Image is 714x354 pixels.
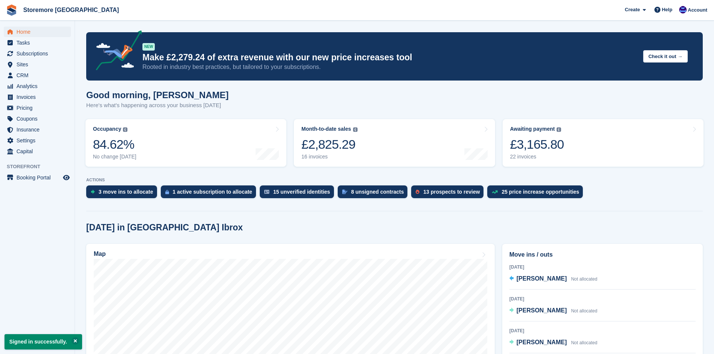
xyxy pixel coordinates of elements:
p: Rooted in industry best practices, but tailored to your subscriptions. [142,63,637,71]
span: Insurance [16,124,61,135]
span: Capital [16,146,61,157]
span: Not allocated [571,276,597,282]
span: [PERSON_NAME] [516,339,567,345]
a: [PERSON_NAME] Not allocated [509,306,597,316]
span: Create [625,6,640,13]
div: 13 prospects to review [423,189,480,195]
h2: Map [94,251,106,257]
img: icon-info-grey-7440780725fd019a000dd9b08b2336e03edf1995a4989e88bcd33f0948082b44.svg [353,127,358,132]
a: 1 active subscription to allocate [161,185,260,202]
a: Storemore [GEOGRAPHIC_DATA] [20,4,122,16]
span: Storefront [7,163,75,170]
a: 8 unsigned contracts [338,185,412,202]
a: 13 prospects to review [411,185,487,202]
a: menu [4,37,71,48]
h2: [DATE] in [GEOGRAPHIC_DATA] Ibrox [86,223,243,233]
a: menu [4,146,71,157]
a: 25 price increase opportunities [487,185,587,202]
span: [PERSON_NAME] [516,307,567,314]
a: Awaiting payment £3,165.80 22 invoices [503,119,704,167]
span: Analytics [16,81,61,91]
div: 8 unsigned contracts [351,189,404,195]
div: 3 move ins to allocate [99,189,153,195]
a: menu [4,172,71,183]
span: Home [16,27,61,37]
div: [DATE] [509,296,696,302]
a: menu [4,27,71,37]
a: 3 move ins to allocate [86,185,161,202]
a: [PERSON_NAME] Not allocated [509,274,597,284]
div: 84.62% [93,137,136,152]
img: stora-icon-8386f47178a22dfd0bd8f6a31ec36ba5ce8667c1dd55bd0f319d3a0aa187defe.svg [6,4,17,16]
a: menu [4,59,71,70]
img: price-adjustments-announcement-icon-8257ccfd72463d97f412b2fc003d46551f7dbcb40ab6d574587a9cd5c0d94... [90,30,142,73]
a: Occupancy 84.62% No change [DATE] [85,119,286,167]
img: icon-info-grey-7440780725fd019a000dd9b08b2336e03edf1995a4989e88bcd33f0948082b44.svg [557,127,561,132]
img: Angela [679,6,687,13]
span: Tasks [16,37,61,48]
div: [DATE] [509,264,696,270]
p: Here's what's happening across your business [DATE] [86,101,229,110]
span: Subscriptions [16,48,61,59]
p: ACTIONS [86,178,703,182]
div: 22 invoices [510,154,564,160]
a: menu [4,48,71,59]
span: Invoices [16,92,61,102]
a: Month-to-date sales £2,825.29 16 invoices [294,119,495,167]
span: CRM [16,70,61,81]
div: 15 unverified identities [273,189,330,195]
a: menu [4,103,71,113]
div: NEW [142,43,155,51]
a: menu [4,124,71,135]
img: verify_identity-adf6edd0f0f0b5bbfe63781bf79b02c33cf7c696d77639b501bdc392416b5a36.svg [264,190,269,194]
a: 15 unverified identities [260,185,338,202]
a: Preview store [62,173,71,182]
div: 16 invoices [301,154,357,160]
div: Occupancy [93,126,121,132]
span: Pricing [16,103,61,113]
p: Make £2,279.24 of extra revenue with our new price increases tool [142,52,637,63]
a: [PERSON_NAME] Not allocated [509,338,597,348]
span: Sites [16,59,61,70]
a: menu [4,135,71,146]
a: menu [4,70,71,81]
div: [DATE] [509,327,696,334]
a: menu [4,114,71,124]
div: £3,165.80 [510,137,564,152]
span: Coupons [16,114,61,124]
a: menu [4,92,71,102]
img: contract_signature_icon-13c848040528278c33f63329250d36e43548de30e8caae1d1a13099fd9432cc5.svg [342,190,347,194]
div: Month-to-date sales [301,126,351,132]
span: Settings [16,135,61,146]
span: Not allocated [571,340,597,345]
div: £2,825.29 [301,137,357,152]
span: Booking Portal [16,172,61,183]
img: active_subscription_to_allocate_icon-d502201f5373d7db506a760aba3b589e785aa758c864c3986d89f69b8ff3... [165,190,169,194]
div: 25 price increase opportunities [501,189,579,195]
img: move_ins_to_allocate_icon-fdf77a2bb77ea45bf5b3d319d69a93e2d87916cf1d5bf7949dd705db3b84f3ca.svg [91,190,95,194]
p: Signed in successfully. [4,334,82,350]
span: Help [662,6,672,13]
div: Awaiting payment [510,126,555,132]
img: icon-info-grey-7440780725fd019a000dd9b08b2336e03edf1995a4989e88bcd33f0948082b44.svg [123,127,127,132]
button: Check it out → [643,50,688,63]
span: [PERSON_NAME] [516,275,567,282]
h2: Move ins / outs [509,250,696,259]
a: menu [4,81,71,91]
img: prospect-51fa495bee0391a8d652442698ab0144808aea92771e9ea1ae160a38d050c398.svg [416,190,419,194]
h1: Good morning, [PERSON_NAME] [86,90,229,100]
img: price_increase_opportunities-93ffe204e8149a01c8c9dc8f82e8f89637d9d84a8eef4429ea346261dce0b2c0.svg [492,190,498,194]
div: No change [DATE] [93,154,136,160]
span: Account [688,6,707,14]
div: 1 active subscription to allocate [173,189,252,195]
span: Not allocated [571,308,597,314]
